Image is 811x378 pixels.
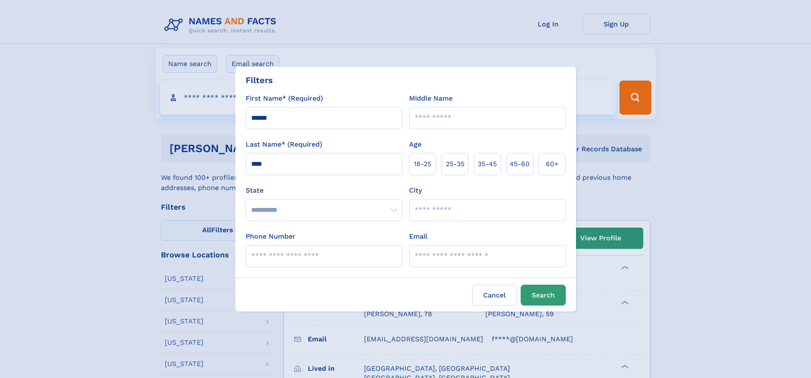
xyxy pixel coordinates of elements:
[446,159,464,169] span: 25‑35
[478,159,497,169] span: 35‑45
[472,285,517,306] label: Cancel
[246,231,295,242] label: Phone Number
[246,74,273,87] div: Filters
[409,139,421,150] label: Age
[246,139,322,150] label: Last Name* (Required)
[414,159,431,169] span: 18‑25
[409,185,422,196] label: City
[246,93,323,104] label: First Name* (Required)
[546,159,559,169] span: 60+
[510,159,530,169] span: 45‑60
[409,231,427,242] label: Email
[246,185,402,196] label: State
[521,285,566,306] button: Search
[409,93,453,104] label: Middle Name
